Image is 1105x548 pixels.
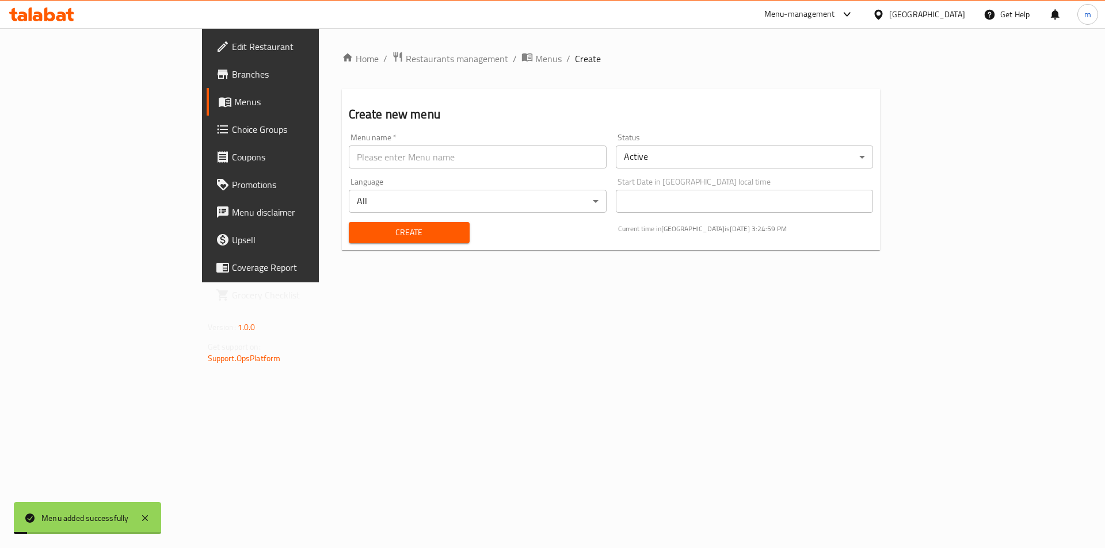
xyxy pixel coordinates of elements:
a: Support.OpsPlatform [208,351,281,366]
span: Version: [208,320,236,335]
a: Menus [521,51,562,66]
span: Create [358,225,460,240]
span: Choice Groups [232,122,378,136]
span: Branches [232,67,378,81]
a: Branches [207,60,387,88]
span: Coverage Report [232,260,378,274]
span: Upsell [232,233,378,247]
a: Choice Groups [207,116,387,143]
nav: breadcrumb [342,51,881,66]
div: Menu added successfully [41,512,129,524]
span: Menus [535,52,562,66]
p: Current time in [GEOGRAPHIC_DATA] is [DATE] 3:24:59 PM [618,224,874,234]
span: Edit Restaurant [232,40,378,53]
a: Restaurants management [392,51,508,66]
a: Menus [207,88,387,116]
button: Create [349,222,470,243]
input: Please enter Menu name [349,145,607,168]
a: Edit Restaurant [207,33,387,60]
span: Coupons [232,150,378,164]
span: Menus [234,95,378,109]
a: Coupons [207,143,387,171]
div: All [349,190,607,213]
span: 1.0.0 [238,320,256,335]
div: [GEOGRAPHIC_DATA] [889,8,965,21]
span: Get support on: [208,339,261,354]
div: Menu-management [764,7,835,21]
span: m [1084,8,1091,21]
a: Grocery Checklist [207,281,387,309]
a: Menu disclaimer [207,198,387,226]
li: / [513,52,517,66]
span: Menu disclaimer [232,205,378,219]
span: Promotions [232,178,378,191]
h2: Create new menu [349,106,874,123]
div: Active [616,145,874,168]
a: Promotions [207,171,387,198]
span: Grocery Checklist [232,288,378,302]
a: Upsell [207,226,387,254]
li: / [566,52,570,66]
span: Create [575,52,601,66]
span: Restaurants management [406,52,508,66]
a: Coverage Report [207,254,387,281]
